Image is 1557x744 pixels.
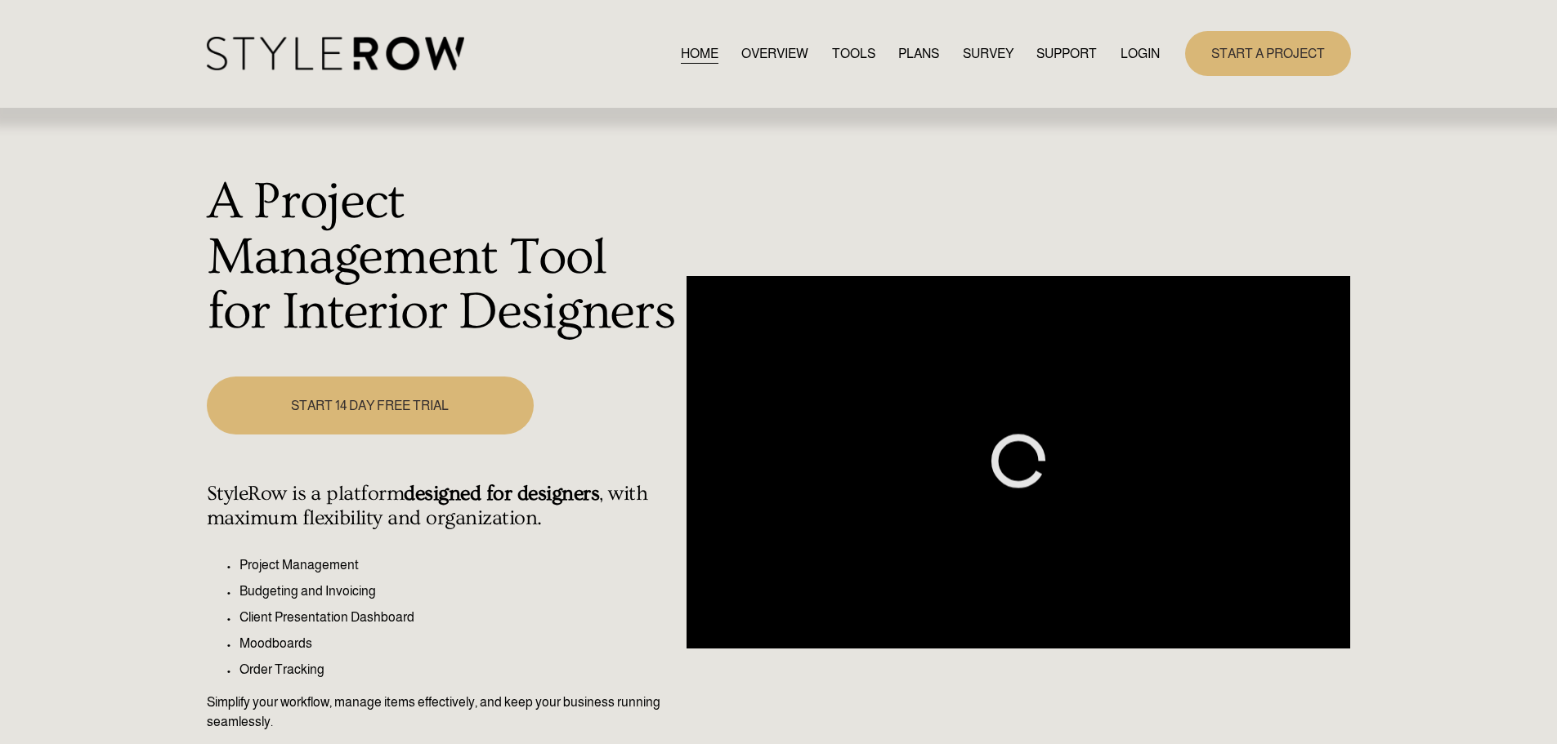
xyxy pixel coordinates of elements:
a: START 14 DAY FREE TRIAL [207,376,534,434]
a: PLANS [898,42,939,65]
a: START A PROJECT [1185,31,1351,76]
h1: A Project Management Tool for Interior Designers [207,175,678,341]
a: TOOLS [832,42,875,65]
p: Project Management [239,555,678,575]
p: Client Presentation Dashboard [239,608,678,627]
span: SUPPORT [1036,44,1097,64]
h4: StyleRow is a platform , with maximum flexibility and organization. [207,482,678,531]
a: LOGIN [1121,42,1160,65]
img: StyleRow [207,37,464,70]
p: Budgeting and Invoicing [239,581,678,601]
a: SURVEY [963,42,1013,65]
a: folder dropdown [1036,42,1097,65]
strong: designed for designers [404,482,599,506]
p: Simplify your workflow, manage items effectively, and keep your business running seamlessly. [207,693,678,732]
a: OVERVIEW [741,42,808,65]
a: HOME [681,42,718,65]
p: Moodboards [239,634,678,653]
p: Order Tracking [239,660,678,679]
